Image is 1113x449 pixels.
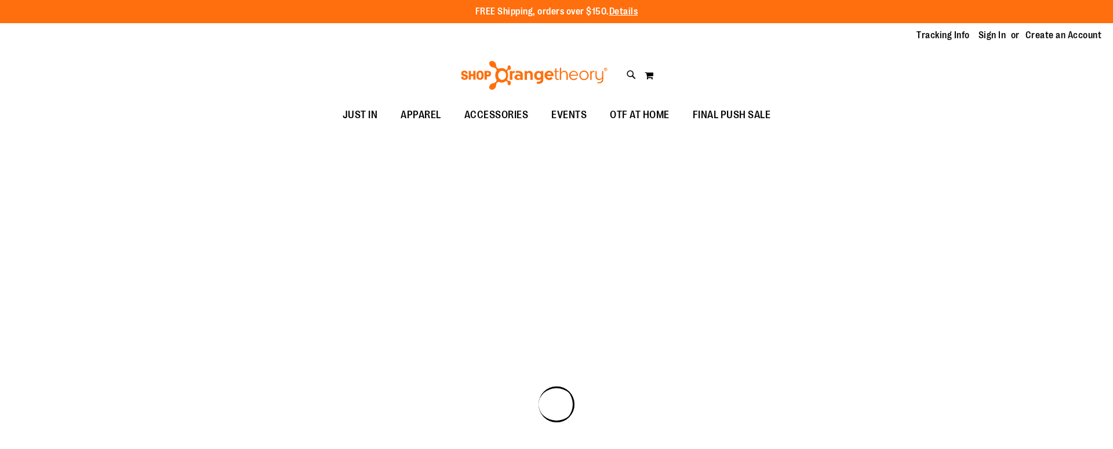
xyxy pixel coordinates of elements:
[609,6,638,17] a: Details
[693,102,771,128] span: FINAL PUSH SALE
[475,5,638,19] p: FREE Shipping, orders over $150.
[540,102,598,129] a: EVENTS
[389,102,453,129] a: APPAREL
[401,102,441,128] span: APPAREL
[459,61,609,90] img: Shop Orangetheory
[610,102,670,128] span: OTF AT HOME
[916,29,970,42] a: Tracking Info
[979,29,1006,42] a: Sign In
[464,102,529,128] span: ACCESSORIES
[1025,29,1102,42] a: Create an Account
[598,102,681,129] a: OTF AT HOME
[343,102,378,128] span: JUST IN
[331,102,390,129] a: JUST IN
[551,102,587,128] span: EVENTS
[681,102,783,129] a: FINAL PUSH SALE
[453,102,540,129] a: ACCESSORIES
